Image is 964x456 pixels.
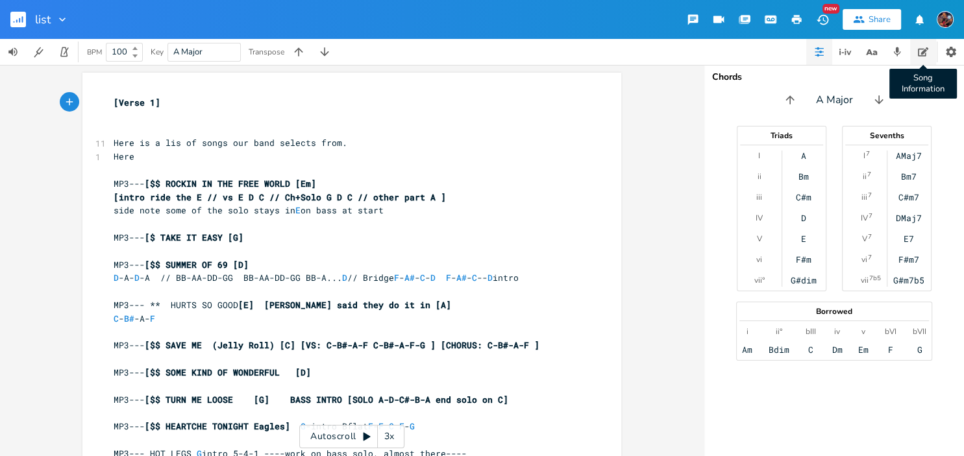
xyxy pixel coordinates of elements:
[114,232,243,243] span: MP3---
[937,11,954,28] img: Denis Bastarache
[868,190,872,200] sup: 7
[758,171,761,182] div: ii
[399,420,404,432] span: F
[913,326,926,337] div: bVII
[747,326,748,337] div: i
[896,150,922,161] div: AMaj7
[806,326,816,337] div: bIII
[904,234,914,244] div: E7
[861,254,867,265] div: vi
[858,344,869,355] div: Em
[796,192,811,202] div: C#m
[867,169,871,180] sup: 7
[757,234,762,244] div: V
[896,213,922,223] div: DMaj7
[776,326,782,337] div: ii°
[898,254,919,265] div: F#m7
[756,192,762,202] div: iii
[863,171,867,182] div: ii
[394,272,399,283] span: F
[114,137,347,149] span: Here is a lis of songs our band selects from.
[301,420,306,432] span: G
[114,339,539,351] span: MP3---
[430,272,436,283] span: D
[114,204,384,216] span: side note some of the solo stays in on bass at start
[238,299,451,311] span: [E] [PERSON_NAME] said they do it in [A]
[798,171,809,182] div: Bm
[885,326,896,337] div: bVI
[810,8,835,31] button: New
[801,213,806,223] div: D
[791,275,817,285] div: G#dim
[114,313,160,324] span: - -A-
[114,191,446,203] span: [intro ride the E // vs E D C // Ch+Solo G D C // other part A ]
[801,234,806,244] div: E
[114,313,119,324] span: C
[114,272,119,283] span: D
[299,425,404,448] div: Autoscroll
[869,273,881,283] sup: 7b5
[295,204,301,216] span: E
[843,132,931,139] div: Sevenths
[114,420,415,432] span: MP3--- -intro Bflat - -
[134,272,140,283] span: D
[822,4,839,14] div: New
[114,272,519,283] span: -A- -A // BB-AA-DD-GG BB-AA-DD-GG BB-A... // Bridge - - - - - -- intro
[342,272,347,283] span: D
[145,366,311,378] span: [$$ SOME KIND OF WONDERFUL [D]
[868,232,872,242] sup: 7
[378,425,401,448] div: 3x
[145,178,316,189] span: [$$ ROCKIN IN THE FREE WORLD [Em]
[816,93,853,108] span: A Major
[410,420,415,432] span: G
[114,394,508,405] span: MP3---
[389,420,394,432] span: C
[145,259,249,270] span: [$$ SUMMER OF 69 [D]
[145,339,539,351] span: [$$ SAVE ME (Jelly Roll) [C] [VS: C-B#-A-F C-B#-A-F-G ] [CHORUS: C-B#-A-F ]
[862,234,867,244] div: V
[472,272,477,283] span: C
[124,313,134,324] span: B#
[114,366,311,378] span: MP3---
[488,272,493,283] span: D
[843,9,901,30] button: Share
[35,14,51,25] span: list
[173,46,203,58] span: A Major
[808,344,813,355] div: C
[446,272,451,283] span: F
[861,213,868,223] div: IV
[378,420,384,432] span: F
[869,211,872,221] sup: 7
[150,313,155,324] span: F
[114,259,249,270] span: MP3---
[758,150,760,161] div: I
[861,326,865,337] div: v
[898,192,919,202] div: C#m7
[456,272,467,283] span: A#
[754,275,765,285] div: vii°
[114,299,456,311] span: MP3--- ** HURTS SO GOOD
[801,150,806,161] div: A
[863,150,865,161] div: I
[145,420,290,432] span: [$$ HEARTCHE TONIGHT Eagles]
[796,254,811,265] div: F#m
[861,275,869,285] div: vii
[145,232,243,243] span: [$ TAKE IT EASY [G]
[742,344,752,355] div: Am
[834,326,840,337] div: iv
[404,272,415,283] span: A#
[910,39,936,65] button: Song Information
[869,14,891,25] div: Share
[114,97,160,108] span: [Verse 1]
[737,132,826,139] div: Triads
[917,344,922,355] div: G
[420,272,425,283] span: C
[866,149,870,159] sup: 7
[87,49,102,56] div: BPM
[901,171,917,182] div: Bm7
[756,254,762,265] div: vi
[769,344,789,355] div: Bdim
[114,150,134,162] span: Here
[832,344,842,355] div: Dm
[756,213,763,223] div: IV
